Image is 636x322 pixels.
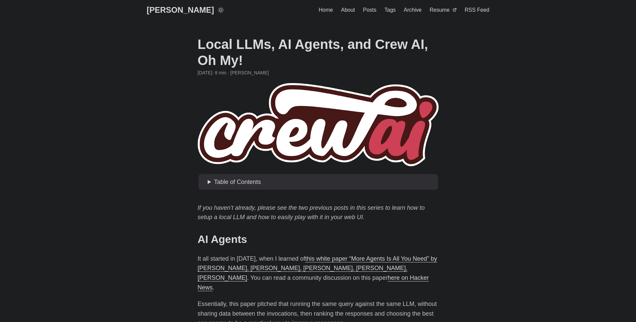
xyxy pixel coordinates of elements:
h2: AI Agents [198,233,439,246]
summary: Table of Contents [208,177,435,187]
span: About [341,7,355,13]
span: Posts [363,7,376,13]
div: · 8 min · [PERSON_NAME] [198,69,439,76]
span: Tags [384,7,396,13]
span: Home [319,7,333,13]
span: Archive [404,7,422,13]
span: RSS Feed [465,7,489,13]
a: this white paper “More Agents Is All You Need” by [PERSON_NAME], [PERSON_NAME], [PERSON_NAME], [P... [198,255,437,281]
span: 2024-04-19 01:23:12 -0400 -0400 [198,69,212,76]
span: Table of Contents [214,179,261,185]
a: here on Hacker News [198,274,429,291]
span: Resume [430,7,450,13]
em: If you haven’t already, please see the two previous posts in this series to learn how to setup a ... [198,204,425,221]
p: It all started in [DATE], when I learned of . You can read a community discussion on this paper . [198,254,439,293]
h1: Local LLMs, AI Agents, and Crew AI, Oh My! [198,36,439,68]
